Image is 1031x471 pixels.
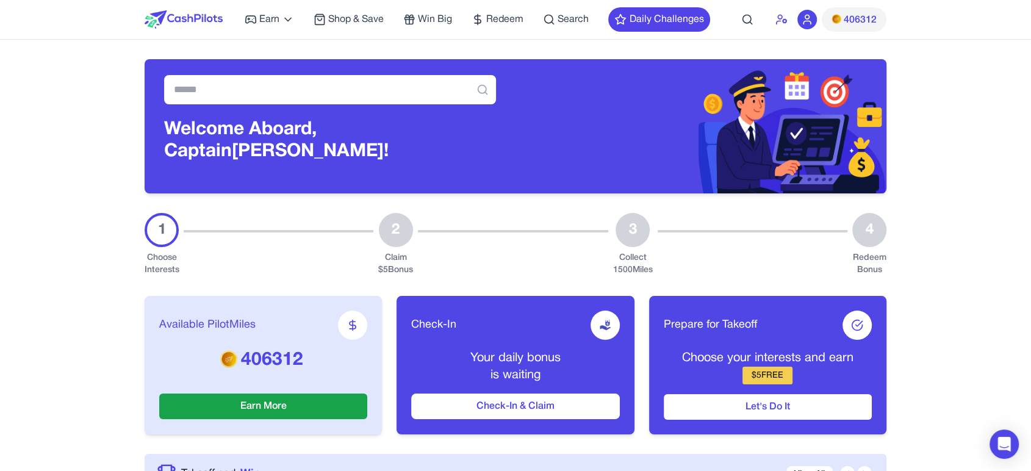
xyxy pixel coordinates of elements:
div: Open Intercom Messenger [990,430,1019,459]
span: Search [558,12,589,27]
img: Header decoration [515,59,886,193]
span: Prepare for Takeoff [664,317,757,334]
span: Shop & Save [328,12,384,27]
span: Redeem [486,12,523,27]
a: Shop & Save [314,12,384,27]
button: Earn More [159,394,367,419]
p: 406312 [159,350,367,372]
span: Check-In [411,317,456,334]
button: Let's Do It [664,394,872,420]
div: Redeem Bonus [852,252,886,276]
span: Win Big [418,12,452,27]
span: is waiting [490,370,541,381]
img: CashPilots Logo [145,10,223,29]
button: Check-In & Claim [411,394,619,419]
div: 2 [379,213,413,247]
span: 406312 [844,13,877,27]
p: Choose your interests and earn [664,350,872,367]
img: PMs [832,14,841,24]
span: Earn [259,12,279,27]
div: Choose Interests [145,252,179,276]
div: Collect 1500 Miles [613,252,653,276]
span: Available PilotMiles [159,317,256,334]
button: Daily Challenges [608,7,710,32]
div: Claim $ 5 Bonus [378,252,413,276]
a: Win Big [403,12,452,27]
div: 3 [616,213,650,247]
a: Search [543,12,589,27]
div: 1 [145,213,179,247]
h3: Welcome Aboard, Captain [PERSON_NAME]! [164,119,496,163]
p: Your daily bonus [411,350,619,367]
div: 4 [852,213,886,247]
img: PMs [220,350,237,367]
a: Redeem [472,12,523,27]
img: receive-dollar [599,319,611,331]
button: PMs406312 [822,7,886,32]
a: Earn [245,12,294,27]
div: $ 5 FREE [742,367,792,384]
